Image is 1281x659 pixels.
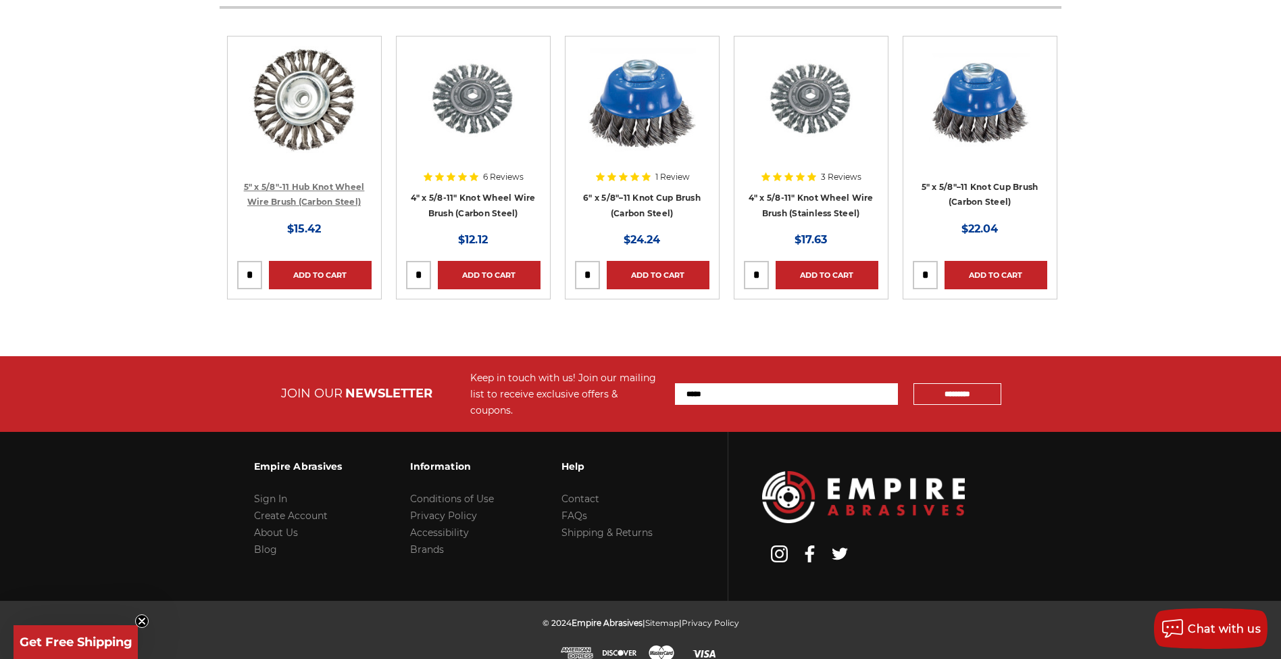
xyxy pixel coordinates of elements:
[795,233,827,246] span: $17.63
[561,493,599,505] a: Contact
[561,527,653,539] a: Shipping & Returns
[624,233,660,246] span: $24.24
[281,386,343,401] span: JOIN OUR
[411,193,536,218] a: 4" x 5/8-11" Knot Wheel Wire Brush (Carbon Steel)
[1154,608,1267,649] button: Chat with us
[926,46,1034,154] img: 5″ x 5/8″–11 Knot Cup Brush (Carbon Steel)
[561,510,587,522] a: FAQs
[583,193,701,218] a: 6″ x 5/8″–11 Knot Cup Brush (Carbon Steel)
[749,193,874,218] a: 4" x 5/8-11" Knot Wheel Wire Brush (Stainless Steel)
[287,222,321,235] span: $15.42
[961,222,998,235] span: $22.04
[470,370,661,418] div: Keep in touch with us! Join our mailing list to receive exclusive offers & coupons.
[254,452,343,481] h3: Empire Abrasives
[655,173,690,181] span: 1 Review
[410,543,444,556] a: Brands
[575,46,709,174] a: 6″ x 5/8″–11 Knot Cup Brush (Carbon Steel)
[254,493,287,505] a: Sign In
[776,261,878,289] a: Add to Cart
[410,527,469,539] a: Accessibility
[1188,623,1261,635] span: Chat with us
[410,493,494,505] a: Conditions of Use
[410,452,494,481] h3: Information
[561,452,653,481] h3: Help
[821,173,861,181] span: 3 Reviews
[645,618,679,628] a: Sitemap
[269,261,372,289] a: Add to Cart
[757,46,865,154] img: 4" x 5/8"-11 Stainless Steel Knot Wheel Wire Brush
[607,261,709,289] a: Add to Cart
[762,471,965,523] img: Empire Abrasives Logo Image
[913,46,1047,174] a: 5″ x 5/8″–11 Knot Cup Brush (Carbon Steel)
[945,261,1047,289] a: Add to Cart
[345,386,432,401] span: NEWSLETTER
[14,625,138,659] div: Get Free ShippingClose teaser
[237,46,372,174] a: 5" x 5/8"-11 Hub Knot Wheel Wire Brush (Carbon Steel)
[543,614,739,631] p: © 2024 | |
[419,46,527,154] img: 4" x 1/2" x 5/8"-11 Hub Knot Wheel Wire Brush
[244,182,365,208] a: 5" x 5/8"-11 Hub Knot Wheel Wire Brush (Carbon Steel)
[406,46,541,174] a: 4" x 1/2" x 5/8"-11 Hub Knot Wheel Wire Brush
[254,543,277,556] a: Blog
[572,618,643,628] span: Empire Abrasives
[922,182,1038,208] a: 5″ x 5/8″–11 Knot Cup Brush (Carbon Steel)
[254,510,328,522] a: Create Account
[254,527,298,539] a: About Us
[20,635,132,650] span: Get Free Shipping
[483,173,524,181] span: 6 Reviews
[588,46,696,154] img: 6″ x 5/8″–11 Knot Cup Brush (Carbon Steel)
[458,233,488,246] span: $12.12
[744,46,878,174] a: 4" x 5/8"-11 Stainless Steel Knot Wheel Wire Brush
[438,261,541,289] a: Add to Cart
[135,614,149,628] button: Close teaser
[249,46,359,154] img: 5" x 5/8"-11 Hub Knot Wheel Wire Brush (Carbon Steel)
[682,618,739,628] a: Privacy Policy
[410,510,477,522] a: Privacy Policy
